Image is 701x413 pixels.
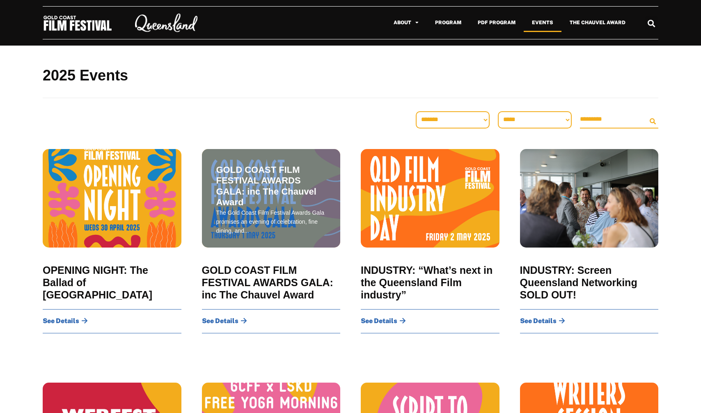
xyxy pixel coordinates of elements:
a: INDUSTRY: “What’s next in the Queensland Film industry” [361,264,499,301]
div: Search [645,16,658,30]
a: See Details [43,318,88,324]
span: See Details [43,318,79,324]
span: See Details [202,318,238,324]
a: GOLD COAST FILM FESTIVAL AWARDS GALA: inc The Chauvel Award [216,165,326,208]
a: About [385,13,427,32]
a: PDF Program [470,13,524,32]
a: See Details [361,318,406,324]
a: The Chauvel Award [561,13,634,32]
a: See Details [520,318,565,324]
div: The Gold Coast Film Festival Awards Gala promises an evening of celebration, fine dining, and... [216,208,326,235]
h2: 2025 Events [43,66,658,85]
select: Sort filter [416,111,490,128]
span: See Details [361,318,397,324]
a: Program [427,13,470,32]
a: See Details [202,318,247,324]
select: Venue Filter [498,111,572,128]
nav: Menu [217,13,634,32]
input: Search Filter [580,110,646,128]
a: INDUSTRY: Screen Queensland Networking SOLD OUT! [520,264,659,301]
a: GOLD COAST FILM FESTIVAL AWARDS GALA: inc The Chauvel Award [202,264,341,301]
a: Events [524,13,561,32]
span: See Details [520,318,557,324]
a: OPENING NIGHT: The Ballad of [GEOGRAPHIC_DATA] [43,264,181,301]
